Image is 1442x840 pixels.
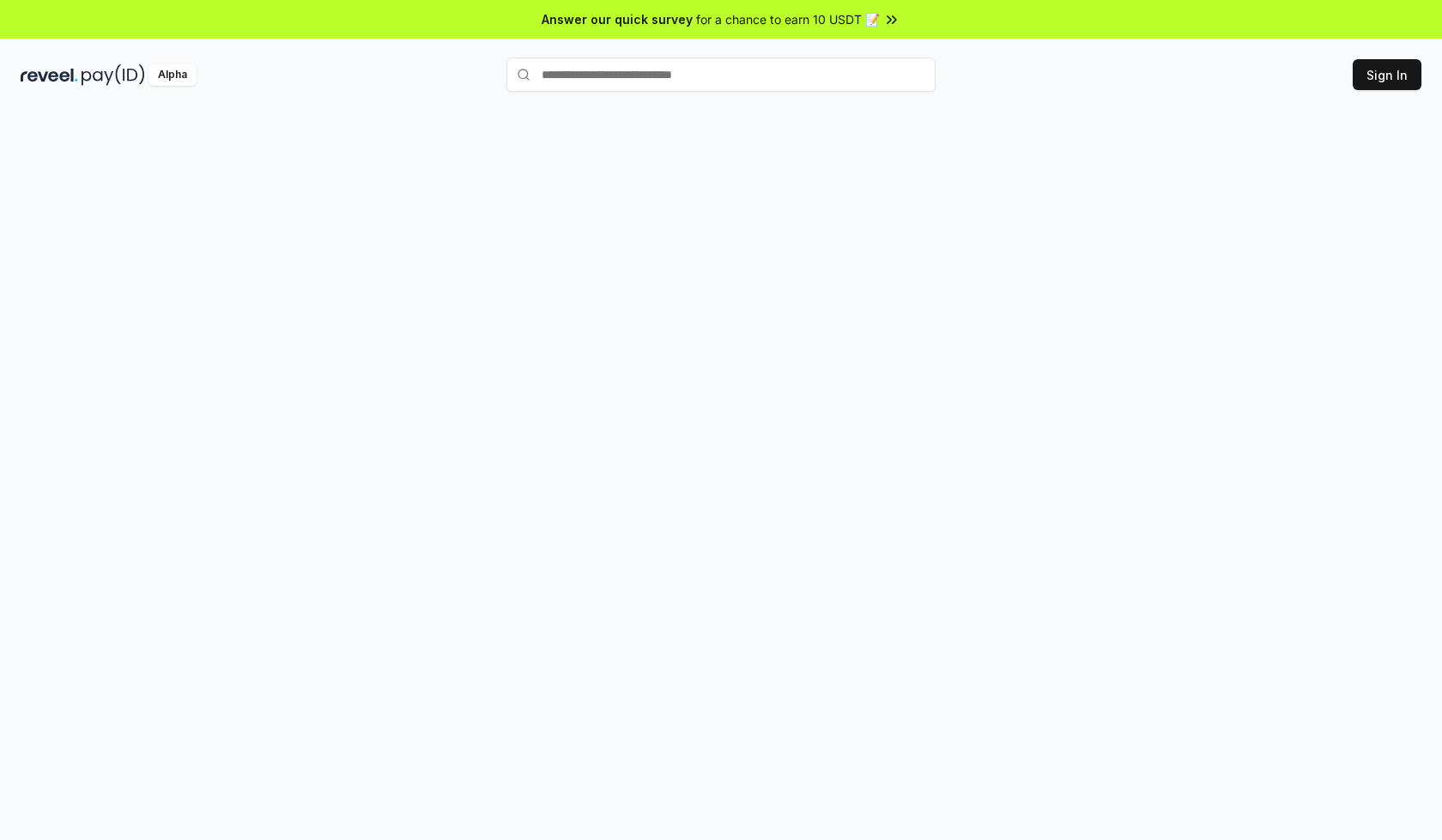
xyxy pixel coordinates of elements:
[148,64,197,86] div: Alpha
[21,64,78,86] img: reveel_dark
[82,64,145,86] img: pay_id
[542,10,693,28] span: Answer our quick survey
[696,10,880,28] span: for a chance to earn 10 USDT 📝
[1353,59,1421,90] button: Sign In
